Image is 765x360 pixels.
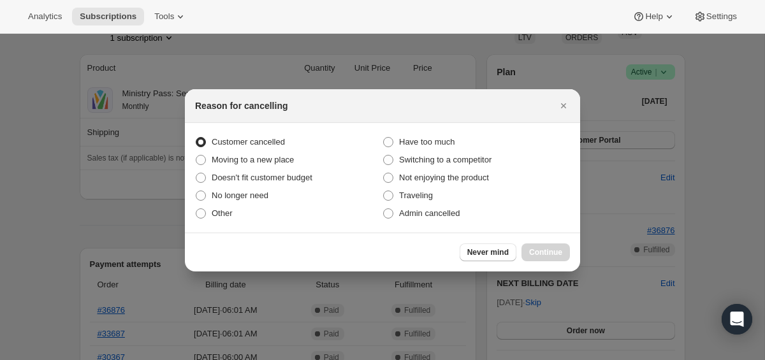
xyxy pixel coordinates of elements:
span: Customer cancelled [212,137,285,147]
span: Traveling [399,191,433,200]
span: Not enjoying the product [399,173,489,182]
span: Admin cancelled [399,208,460,218]
span: Doesn't fit customer budget [212,173,312,182]
button: Tools [147,8,194,25]
span: Other [212,208,233,218]
span: Have too much [399,137,455,147]
span: Tools [154,11,174,22]
span: Never mind [467,247,509,257]
button: Settings [686,8,745,25]
span: Moving to a new place [212,155,294,164]
h2: Reason for cancelling [195,99,288,112]
span: No longer need [212,191,268,200]
button: Analytics [20,8,69,25]
span: Switching to a competitor [399,155,492,164]
button: Subscriptions [72,8,144,25]
span: Help [645,11,662,22]
span: Subscriptions [80,11,136,22]
span: Settings [706,11,737,22]
button: Close [555,97,572,115]
div: Open Intercom Messenger [722,304,752,335]
button: Never mind [460,243,516,261]
button: Help [625,8,683,25]
span: Analytics [28,11,62,22]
